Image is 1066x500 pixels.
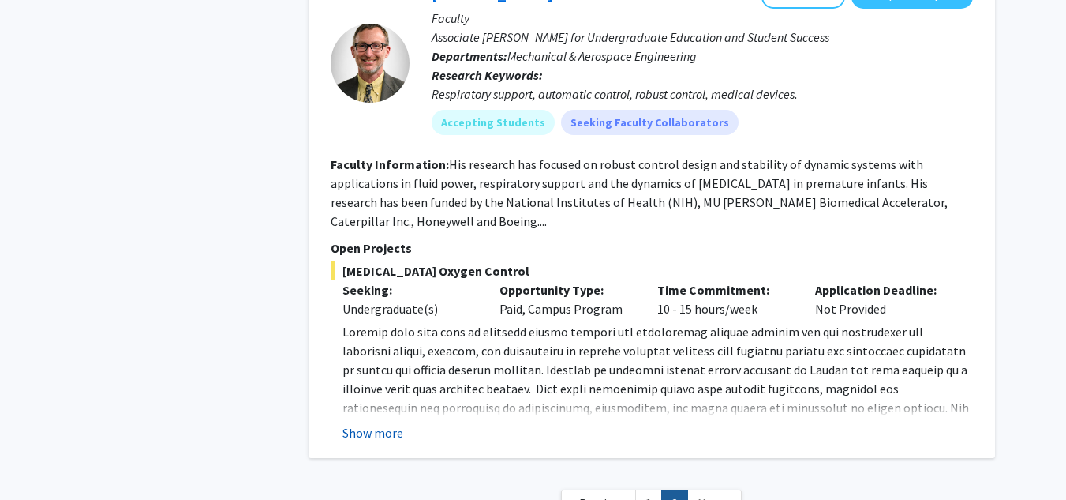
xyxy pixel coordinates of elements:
[432,67,543,83] b: Research Keywords:
[488,280,645,318] div: Paid, Campus Program
[331,261,973,280] span: [MEDICAL_DATA] Oxygen Control
[432,28,973,47] p: Associate [PERSON_NAME] for Undergraduate Education and Student Success
[432,9,973,28] p: Faculty
[507,48,697,64] span: Mechanical & Aerospace Engineering
[432,85,973,103] div: Respiratory support, automatic control, robust control, medical devices.
[803,280,961,318] div: Not Provided
[331,239,973,258] p: Open Projects
[342,280,477,299] p: Seeking:
[342,423,403,442] button: Show more
[12,429,67,488] iframe: Chat
[432,48,507,64] b: Departments:
[499,280,634,299] p: Opportunity Type:
[331,156,948,229] fg-read-more: His research has focused on robust control design and stability of dynamic systems with applicati...
[561,110,739,135] mat-chip: Seeking Faculty Collaborators
[815,280,949,299] p: Application Deadline:
[331,156,449,172] b: Faculty Information:
[657,280,791,299] p: Time Commitment:
[342,299,477,318] div: Undergraduate(s)
[432,110,555,135] mat-chip: Accepting Students
[645,280,803,318] div: 10 - 15 hours/week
